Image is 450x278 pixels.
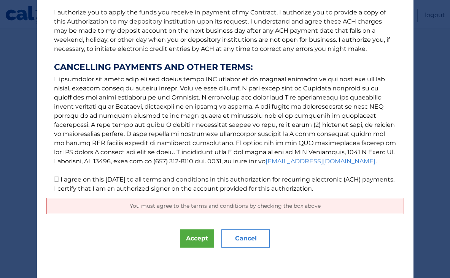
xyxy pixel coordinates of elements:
button: Cancel [221,229,270,248]
span: You must agree to the terms and conditions by checking the box above [130,202,321,209]
strong: CANCELLING PAYMENTS AND OTHER TERMS: [54,63,396,72]
button: Accept [180,229,214,248]
label: I agree on this [DATE] to all terms and conditions in this authorization for recurring electronic... [54,176,394,192]
a: [EMAIL_ADDRESS][DOMAIN_NAME] [266,158,375,165]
